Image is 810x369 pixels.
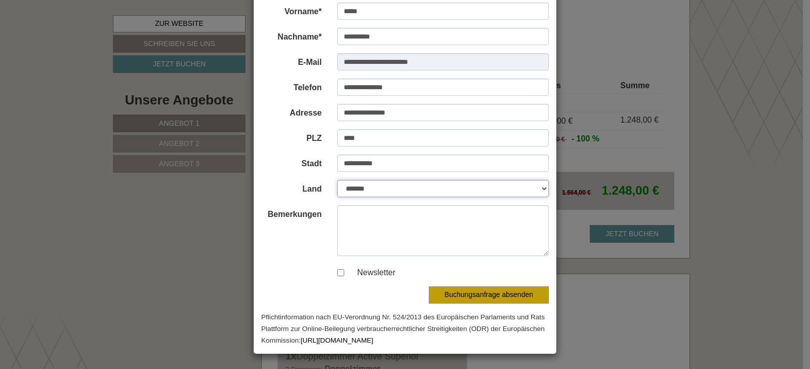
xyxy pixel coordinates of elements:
[254,3,330,18] label: Vorname*
[301,337,374,344] a: [URL][DOMAIN_NAME]
[347,267,396,279] label: Newsletter
[254,205,330,220] label: Bemerkungen
[261,313,545,344] small: Pflichtinformation nach EU-Verordnung Nr. 524/2013 des Europäischen Parlaments und Rats Plattform...
[254,79,330,94] label: Telefon
[429,286,549,304] button: Buchungsanfrage absenden
[254,104,330,119] label: Adresse
[254,53,330,68] label: E-Mail
[254,155,330,170] label: Stadt
[254,180,330,195] label: Land
[254,28,330,43] label: Nachname*
[254,129,330,144] label: PLZ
